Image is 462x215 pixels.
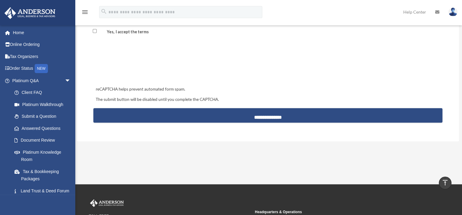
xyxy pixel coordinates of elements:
[8,98,80,111] a: Platinum Walkthrough
[448,8,457,16] img: User Pic
[81,8,89,16] i: menu
[35,64,48,73] div: NEW
[4,50,80,63] a: Tax Organizers
[8,122,80,134] a: Answered Questions
[3,7,57,19] img: Anderson Advisors Platinum Portal
[81,11,89,16] a: menu
[439,177,451,189] a: vertical_align_top
[8,134,77,146] a: Document Review
[8,87,80,99] a: Client FAQ
[8,111,80,123] a: Submit a Question
[4,27,80,39] a: Home
[8,185,80,197] a: Land Trust & Deed Forum
[4,75,80,87] a: Platinum Q&Aarrow_drop_down
[93,96,443,103] div: The submit button will be disabled until you complete the CAPTCHA.
[101,8,107,15] i: search
[93,86,443,93] div: reCAPTCHA helps prevent automated form spam.
[65,75,77,87] span: arrow_drop_down
[94,50,186,74] iframe: reCAPTCHA
[4,63,80,75] a: Order StatusNEW
[98,29,151,35] label: Yes, I accept the terms
[8,165,80,185] a: Tax & Bookkeeping Packages
[89,199,125,207] img: Anderson Advisors Platinum Portal
[8,146,80,165] a: Platinum Knowledge Room
[4,39,80,51] a: Online Ordering
[442,179,449,186] i: vertical_align_top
